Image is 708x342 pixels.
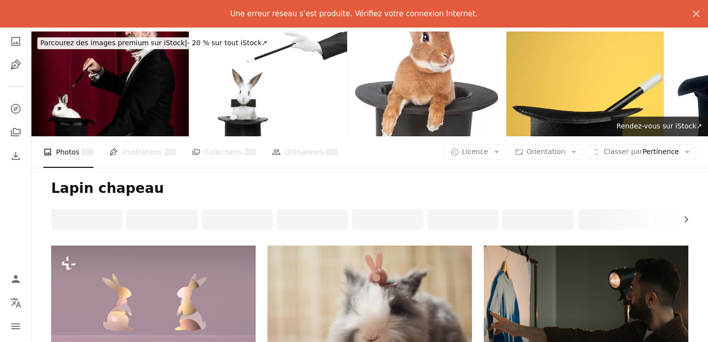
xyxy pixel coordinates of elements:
span: Classer par [604,148,643,155]
a: Illustrations [6,55,26,75]
h1: Lapin chapeau [51,180,688,197]
span: Licence [462,148,488,155]
button: Langue [6,293,26,312]
a: un couple de lapins assis l’un à côté de l’autre [51,318,256,327]
a: Rendez-vous sur iStock↗ [611,117,708,136]
img: Lapin et Baguette magique [190,31,347,136]
button: Orientation [509,144,583,160]
div: - 20 % sur tout iStock ↗ [37,37,270,49]
button: Licence [445,144,505,160]
a: Historique de téléchargement [6,146,26,166]
button: Classer parPertinence [587,144,696,160]
a: Parcourez des images premium sur iStock|- 20 % sur tout iStock↗ [31,31,276,55]
img: Lapin en tophat du magicien [31,31,189,136]
img: Magie des accessoires sur jaune avec espace pour copie [506,31,664,136]
span: Parcourez des images premium sur iStock | [40,39,187,47]
img: Lapin [348,31,505,136]
button: Menu [6,316,26,336]
p: Une erreur réseau s’est produite. Vérifiez votre connexion Internet. [230,8,477,20]
a: Collections [6,123,26,142]
a: Illustrations [109,136,176,168]
a: Photos [6,31,26,51]
span: Rendez-vous sur iStock ↗ [617,122,702,130]
span: Pertinence [604,147,679,157]
button: faire défiler la liste vers la droite [677,210,688,229]
a: Cochon d’Inde gris et blanc [267,309,472,318]
a: Utilisateurs [272,136,338,168]
span: Orientation [527,148,565,155]
a: Collections [192,136,256,168]
a: Connexion / S’inscrire [6,269,26,289]
a: Explorer [6,99,26,119]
